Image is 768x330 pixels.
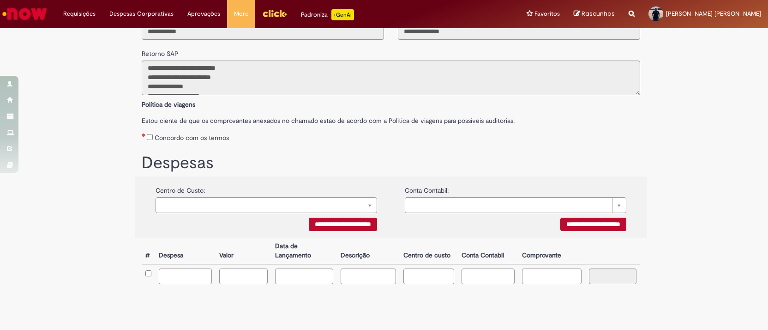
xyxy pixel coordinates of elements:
[331,9,354,20] p: +GenAi
[1,5,48,23] img: ServiceNow
[405,181,449,195] label: Conta Contabil:
[216,238,271,264] th: Valor
[518,238,585,264] th: Comprovante
[156,197,377,213] a: Limpar campo {0}
[262,6,287,20] img: click_logo_yellow_360x200.png
[234,9,248,18] span: More
[534,9,560,18] span: Favoritos
[271,238,337,264] th: Data de Lançamento
[301,9,354,20] div: Padroniza
[666,10,761,18] span: [PERSON_NAME] [PERSON_NAME]
[458,238,518,264] th: Conta Contabil
[142,100,195,109] b: Política de viagens
[63,9,96,18] span: Requisições
[142,238,155,264] th: #
[156,181,205,195] label: Centro de Custo:
[155,238,216,264] th: Despesa
[582,9,615,18] span: Rascunhos
[109,9,174,18] span: Despesas Corporativas
[142,154,640,172] h1: Despesas
[142,44,179,58] label: Retorno SAP
[405,197,626,213] a: Limpar campo {0}
[187,9,220,18] span: Aprovações
[574,10,615,18] a: Rascunhos
[337,238,400,264] th: Descrição
[142,111,640,125] label: Estou ciente de que os comprovantes anexados no chamado estão de acordo com a Politica de viagens...
[400,238,458,264] th: Centro de custo
[155,133,229,142] label: Concordo com os termos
